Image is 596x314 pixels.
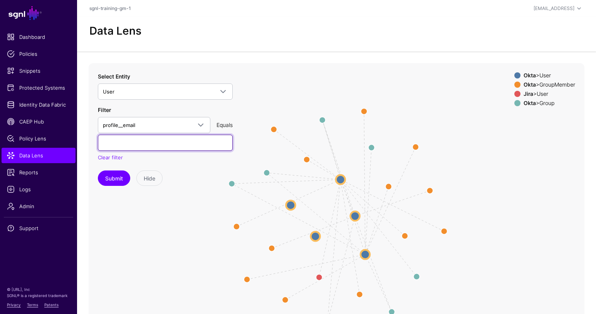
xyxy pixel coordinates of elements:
span: Snippets [7,67,70,75]
strong: Okta [524,72,536,78]
span: Reports [7,169,70,176]
h2: Data Lens [89,25,141,38]
div: > GroupMember [522,82,577,88]
span: Policy Lens [7,135,70,142]
span: CAEP Hub [7,118,70,125]
a: Patents [44,302,59,307]
a: Identity Data Fabric [2,97,76,112]
a: Data Lens [2,148,76,163]
span: Logs [7,185,70,193]
span: Policies [7,50,70,58]
div: Equals [213,121,236,129]
a: sgnl-training-gm-1 [89,5,131,11]
div: > Group [522,100,577,106]
a: Terms [27,302,38,307]
a: CAEP Hub [2,114,76,129]
a: Reports [2,165,76,180]
span: Data Lens [7,152,70,159]
a: Protected Systems [2,80,76,95]
p: SGNL® is a registered trademark [7,292,70,299]
span: Admin [7,202,70,210]
span: profile__email [103,122,135,128]
button: Submit [98,170,130,186]
label: Filter [98,106,111,114]
a: SGNL [5,5,72,22]
a: Logs [2,182,76,197]
span: User [103,89,114,95]
a: Privacy [7,302,21,307]
span: Protected Systems [7,84,70,92]
label: Select Entity [98,72,130,80]
span: Identity Data Fabric [7,101,70,109]
a: Policies [2,46,76,62]
span: Support [7,224,70,232]
a: Snippets [2,63,76,78]
a: Admin [2,199,76,214]
div: [EMAIL_ADDRESS] [534,5,574,12]
a: Clear filter [98,154,123,160]
p: © [URL], Inc [7,286,70,292]
div: > User [522,72,577,78]
button: Hide [136,170,163,186]
span: Dashboard [7,33,70,41]
div: > User [522,91,577,97]
a: Policy Lens [2,131,76,146]
strong: Okta [524,81,536,88]
strong: Jira [524,90,533,97]
a: Dashboard [2,29,76,45]
strong: Okta [524,100,536,106]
